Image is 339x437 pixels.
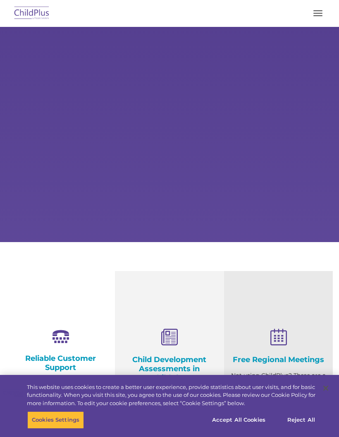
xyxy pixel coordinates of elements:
img: ChildPlus by Procare Solutions [12,4,51,23]
div: This website uses cookies to create a better user experience, provide statistics about user visit... [27,383,315,408]
h4: Child Development Assessments in ChildPlus [121,355,217,382]
h4: Free Regional Meetings [230,355,327,364]
h4: Reliable Customer Support [12,354,109,372]
button: Reject All [275,411,327,429]
button: Cookies Settings [27,411,84,429]
button: Close [317,379,335,397]
button: Accept All Cookies [208,411,270,429]
p: Not using ChildPlus? These are a great opportunity to network and learn from ChildPlus users. Fin... [230,370,327,422]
